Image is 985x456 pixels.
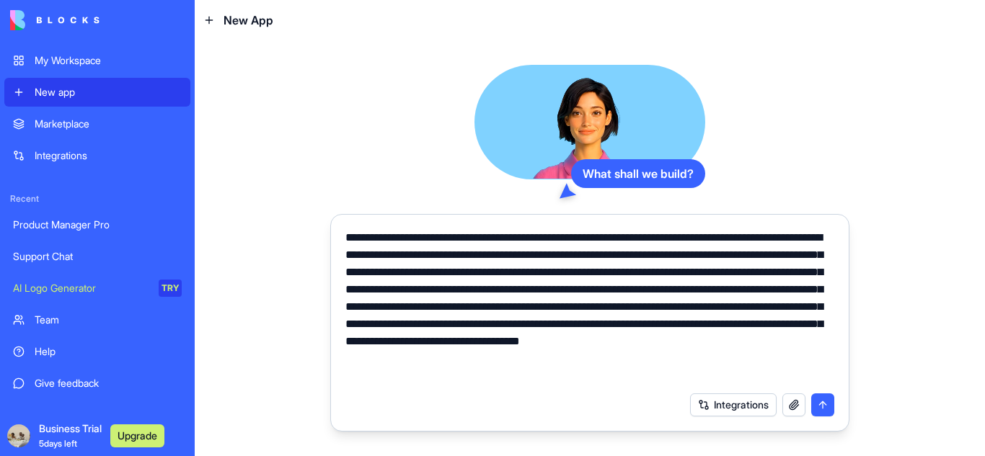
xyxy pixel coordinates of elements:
div: Integrations [35,148,182,163]
div: Support Chat [13,249,182,264]
a: AI Logo GeneratorTRY [4,274,190,303]
div: TRY [159,280,182,297]
div: Marketplace [35,117,182,131]
a: Give feedback [4,369,190,398]
a: Team [4,305,190,334]
div: My Workspace [35,53,182,68]
a: Help [4,337,190,366]
button: Upgrade [110,424,164,447]
div: Team [35,313,182,327]
a: Get Started [4,401,190,429]
div: Give feedback [35,376,182,390]
a: Support Chat [4,242,190,271]
div: What shall we build? [571,159,705,188]
div: New app [35,85,182,99]
a: Product Manager Pro [4,210,190,239]
span: New App [224,12,273,29]
img: logo [10,10,100,30]
button: Integrations [690,393,777,416]
a: Marketplace [4,109,190,138]
div: Help [35,344,182,359]
div: AI Logo Generator [13,281,149,295]
div: Product Manager Pro [13,218,182,232]
a: New app [4,78,190,107]
img: ACg8ocLnIQHvOGa_YugxY_NqlR3HHRyfTsjddqeMYqQ3jgAJropCHTbp=s96-c [7,424,30,447]
span: Business Trial [39,421,102,450]
a: My Workspace [4,46,190,75]
span: 5 days left [39,438,77,449]
span: Recent [4,193,190,205]
div: Get Started [35,408,182,422]
a: Integrations [4,141,190,170]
